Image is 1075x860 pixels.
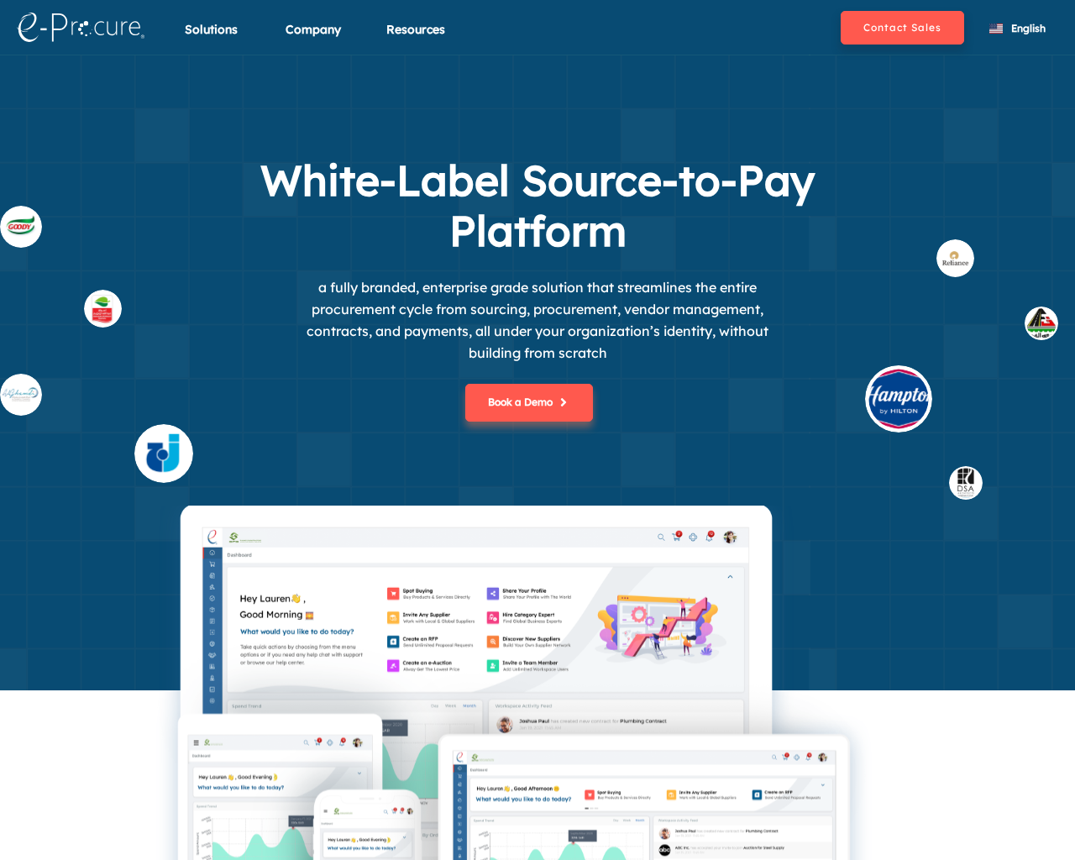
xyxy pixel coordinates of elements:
img: buyer_dsa.svg [949,454,983,487]
img: buyer_1.svg [1025,307,1058,340]
span: English [1011,22,1046,34]
p: a fully branded, enterprise grade solution that streamlines the entire procurement cycle from sou... [286,276,789,364]
img: supplier_4.svg [134,412,193,470]
img: buyer_hilt.svg [865,357,932,424]
div: Resources [386,21,445,59]
button: Book a Demo [465,384,593,422]
div: Company [286,21,341,59]
img: buyer_rel.svg [936,238,974,275]
div: Solutions [185,21,238,59]
button: Contact Sales [841,11,964,45]
img: logo [17,13,144,42]
img: supplier_othaim.svg [84,287,122,325]
h1: White-Label Source-to-Pay Platform [202,155,873,256]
